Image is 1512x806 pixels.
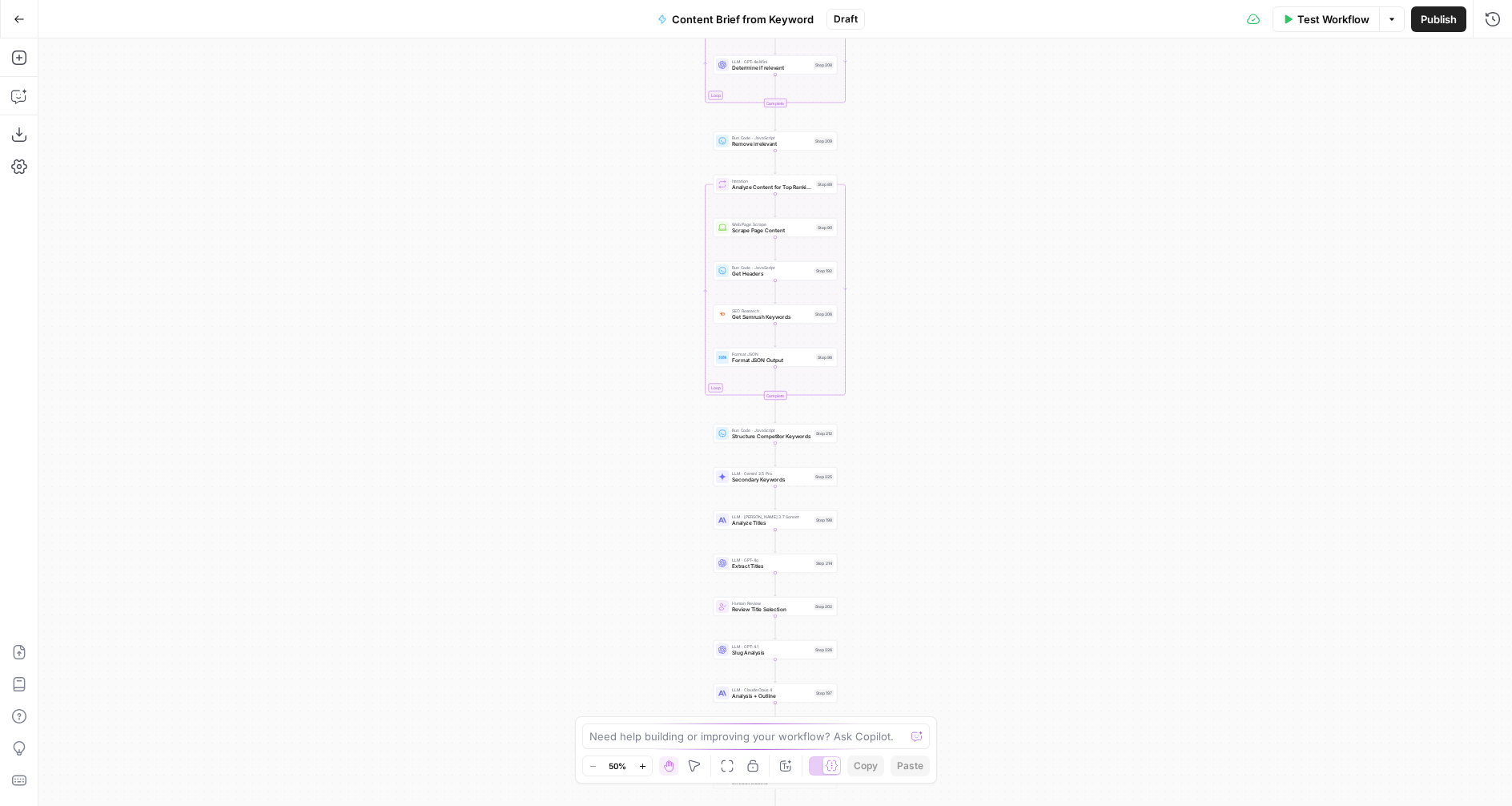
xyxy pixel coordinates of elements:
button: Content Brief from Keyword [648,6,823,32]
span: Get Semrush Keywords [732,313,810,321]
span: Slug Analysis [732,649,810,657]
div: SEO ResearchGet Semrush KeywordsStep 206 [714,304,838,324]
span: Review Title Selection [732,606,810,614]
button: Paste [891,756,930,776]
g: Edge from step_207 to step_208 [774,31,777,54]
span: Secondary Keywords [732,476,810,484]
div: Complete [714,99,838,107]
span: Web Page Scrape [732,221,813,228]
div: Complete [714,391,838,400]
g: Edge from step_192 to step_206 [774,280,777,304]
span: Analyze Content for Top Ranking Pages [732,183,813,191]
span: Analyze Titles [732,519,811,527]
span: 50% [609,760,626,772]
span: Get Headers [732,270,811,278]
span: Human Review [732,600,810,607]
div: Step 192 [814,268,834,275]
g: Edge from step_89 to step_90 [774,194,777,217]
div: Run Code · JavaScriptRemove irrelevantStep 209 [714,131,838,151]
g: Edge from step_225 to step_198 [774,486,777,510]
span: Extract Titles [732,562,811,570]
span: Test Workflow [1297,11,1369,27]
span: SEO Research [732,308,810,314]
g: Edge from step_197 to step_236 [774,703,777,726]
g: Edge from step_212 to step_225 [774,443,777,466]
span: Run Code · JavaScript [732,264,811,271]
div: Run Code · JavaScriptStructure Competitor KeywordsStep 212 [714,424,838,443]
button: Publish [1411,6,1466,32]
span: Iteration [732,178,813,184]
g: Edge from step_214 to step_202 [774,573,777,596]
span: Paste [897,759,923,773]
div: LLM · Claude Opus 4Analysis + OutlineStep 197 [714,683,838,703]
g: Edge from step_198 to step_214 [774,530,777,553]
span: Format JSON Output [732,357,813,365]
span: Structure Competitor Keywords [732,433,811,441]
span: Remove irrelevant [732,140,810,148]
span: Publish [1421,11,1457,27]
g: Edge from step_207-iteration-end to step_209 [774,107,777,131]
span: Copy [854,759,878,773]
div: Step 198 [814,517,834,524]
div: Step 89 [816,181,834,188]
span: Format JSON [732,351,813,357]
img: ey5lt04xp3nqzrimtu8q5fsyor3u [718,311,726,318]
div: Step 202 [814,603,834,611]
span: LLM · Gemini 2.5 Pro [732,470,810,477]
div: Step 206 [814,311,834,318]
div: Step 197 [814,690,834,697]
button: Copy [847,756,884,776]
div: LLM · GPT-4oExtract TitlesStep 214 [714,554,838,573]
g: Edge from step_209 to step_89 [774,151,777,174]
div: Complete [764,99,787,107]
g: Edge from step_90 to step_192 [774,237,777,260]
g: Edge from step_89-iteration-end to step_212 [774,400,777,423]
div: Run Code · JavaScriptGet HeadersStep 192 [714,261,838,280]
div: Format JSONFormat JSON OutputStep 96 [714,348,838,367]
span: Draft [834,12,858,26]
div: LLM · [PERSON_NAME] 3.7 SonnetAnalyze TitlesStep 198 [714,510,838,530]
span: LLM · Claude Opus 4 [732,687,811,693]
span: Run Code · JavaScript [732,427,811,433]
div: Step 209 [814,138,834,145]
g: Edge from step_202 to step_226 [774,616,777,639]
g: Edge from step_226 to step_197 [774,659,777,683]
div: LoopIterationAnalyze Content for Top Ranking PagesStep 89 [714,175,838,194]
div: Complete [764,391,787,400]
div: LLM · GPT-4.1Slug AnalysisStep 226 [714,640,838,659]
div: Step 225 [814,474,834,481]
div: Web Page ScrapeScrape Page ContentStep 90 [714,218,838,237]
span: LLM · GPT-4o [732,557,811,563]
span: Analysis + Outline [732,692,811,700]
span: Run Code · JavaScript [732,135,810,141]
span: LLM · GPT-4.1 [732,643,810,650]
div: Step 214 [814,560,834,567]
g: Edge from step_206 to step_96 [774,324,777,347]
span: Content Brief from Keyword [672,11,814,27]
div: Step 212 [814,430,834,437]
div: LLM · Gemini 2.5 ProSecondary KeywordsStep 225 [714,467,838,486]
span: LLM · GPT-4o Mini [732,58,810,65]
span: Scrape Page Content [732,227,813,235]
div: Step 208 [814,62,834,69]
div: Step 90 [816,224,834,232]
span: Determine if relevant [732,64,810,72]
button: Test Workflow [1273,6,1379,32]
div: Human ReviewReview Title SelectionStep 202 [714,597,838,616]
div: Step 226 [814,647,834,654]
div: LLM · GPT-4o MiniDetermine if relevantStep 208 [714,55,838,75]
span: LLM · [PERSON_NAME] 3.7 Sonnet [732,514,811,520]
div: Step 96 [816,354,834,361]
